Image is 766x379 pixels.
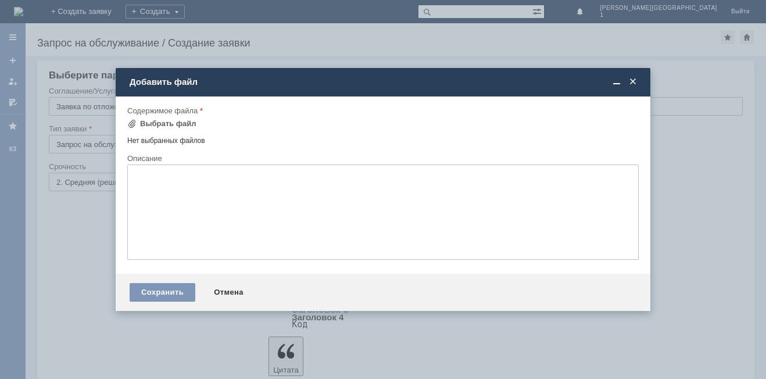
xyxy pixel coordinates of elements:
span: Закрыть [627,77,639,87]
div: Содержимое файла [127,107,636,115]
div: Описание [127,155,636,162]
span: Свернуть (Ctrl + M) [611,77,622,87]
div: Необходимо удалить отложенный чек за [DATE] [5,5,170,23]
div: Нет выбранных файлов [127,132,639,145]
div: Добавить файл [130,77,639,87]
div: Выбрать файл [140,119,196,128]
